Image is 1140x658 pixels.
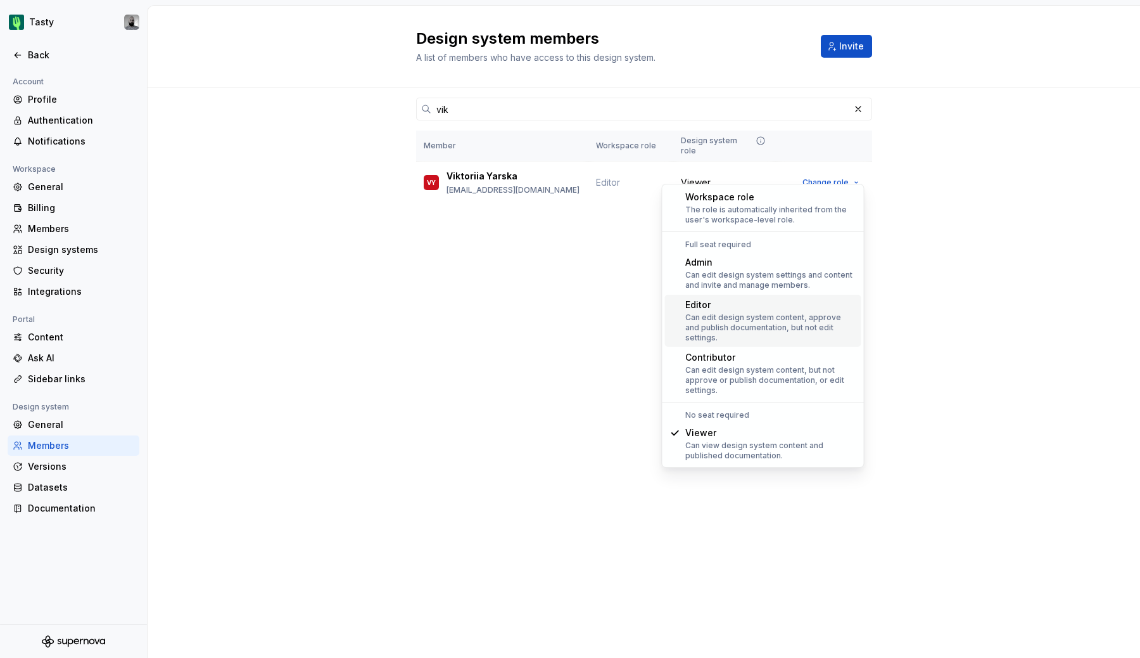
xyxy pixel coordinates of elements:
div: Members [28,439,134,452]
th: Member [416,131,588,162]
a: Documentation [8,498,139,519]
div: Design systems [28,243,134,256]
div: General [28,418,134,431]
a: Profile [8,89,139,110]
div: Can edit design system content, approve and publish documentation, but not edit settings. [685,313,856,343]
div: Integrations [28,285,134,298]
div: Full seat required [665,240,861,250]
div: General [28,181,134,193]
span: A list of members who have access to this design system. [416,52,655,63]
div: Suggestions [662,403,864,467]
span: Invite [839,40,864,53]
a: Members [8,219,139,239]
div: Design system [8,399,74,415]
div: Datasets [28,481,134,494]
div: Suggestions [662,232,864,402]
a: Content [8,327,139,347]
div: Workspace [8,162,61,177]
div: Documentation [28,502,134,515]
div: VY [427,176,436,189]
th: Workspace role [588,131,673,162]
img: Julien Riveron [124,15,139,30]
div: Content [28,331,134,344]
button: Invite [821,35,872,58]
div: Tasty [29,16,54,29]
a: Integrations [8,281,139,302]
span: Viewer [681,176,711,189]
button: Change role [797,174,864,191]
div: Authentication [28,114,134,127]
a: Notifications [8,131,139,152]
div: Portal [8,312,40,327]
div: The role is automatically inherited from the user's workspace-level role. [685,205,856,225]
div: Can view design system content and published documentation. [685,441,856,461]
div: Suggestions [662,184,864,231]
a: Security [8,261,139,281]
button: TastyJulien Riveron [3,8,144,36]
div: Notifications [28,135,134,148]
a: Sidebar links [8,369,139,389]
div: Editor [685,299,856,311]
a: Datasets [8,477,139,498]
svg: Supernova Logo [42,635,105,648]
a: General [8,177,139,197]
span: Change role [802,177,849,188]
a: Versions [8,456,139,477]
div: Account [8,74,49,89]
div: Billing [28,202,134,214]
span: Editor [596,177,620,188]
div: Workspace role [685,191,856,203]
div: Design system role [681,136,768,156]
div: Profile [28,93,134,106]
div: Ask AI [28,352,134,364]
div: Viewer [685,427,856,439]
div: Versions [28,460,134,473]
a: Authentication [8,110,139,131]
div: Admin [685,256,856,269]
div: Security [28,264,134,277]
div: Can edit design system settings and content and invite and manage members. [685,270,856,290]
div: Members [28,223,134,235]
a: General [8,415,139,435]
a: Members [8,435,139,456]
a: Design systems [8,240,139,260]
div: Can edit design system content, but not approve or publish documentation, or edit settings. [685,365,856,396]
a: Back [8,45,139,65]
a: Billing [8,198,139,218]
a: Ask AI [8,348,139,368]
div: Back [28,49,134,61]
p: [EMAIL_ADDRESS][DOMAIN_NAME] [446,185,579,195]
img: 5a785b6b-c473-494b-9ba3-bffaf73304c7.png [9,15,24,30]
div: Sidebar links [28,373,134,385]
div: Contributor [685,351,856,364]
div: No seat required [665,410,861,420]
p: Viktoriia Yarska [446,170,517,183]
h2: Design system members [416,29,806,49]
input: Search in workspace members... [431,98,849,120]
